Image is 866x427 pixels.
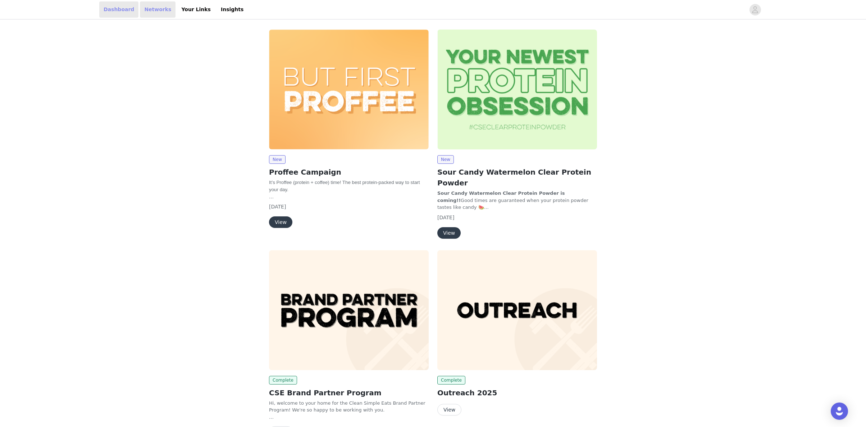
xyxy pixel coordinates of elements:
span: Complete [269,376,297,385]
strong: Sour Candy Watermelon Clear Protein Powder is coming!! [437,190,565,203]
a: Insights [216,1,248,18]
a: View [437,230,461,236]
a: Networks [140,1,176,18]
img: Clean Simple Eats [269,30,429,149]
span: New [437,155,454,164]
h2: Proffee Campaign [269,167,429,177]
span: Complete [437,376,465,385]
h2: CSE Brand Partner Program [269,387,429,398]
img: Clean Simple Eats [437,30,597,149]
img: Clean Simple Eats [269,250,429,370]
a: Your Links [177,1,215,18]
span: [DATE] [437,215,454,220]
a: Dashboard [99,1,138,18]
span: New [269,155,286,164]
div: Open Intercom Messenger [831,403,848,420]
div: avatar [752,4,758,15]
span: It’s Proffee (protein + coffee) time! The best protein-packed way to start your day. [269,180,420,192]
img: Clean Simple Eats [437,250,597,370]
a: View [269,220,292,225]
h2: Sour Candy Watermelon Clear Protein Powder [437,167,597,188]
p: Hi, welcome to your home for the Clean Simple Eats Brand Partner Program! We're so happy to be wo... [269,400,429,414]
button: View [269,216,292,228]
h2: Outreach 2025 [437,387,597,398]
button: View [437,404,461,415]
span: [DATE] [269,204,286,210]
button: View [437,227,461,239]
p: Good times are guaranteed when your protein powder tastes like candy 🍉 [437,190,597,211]
a: View [437,407,461,413]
